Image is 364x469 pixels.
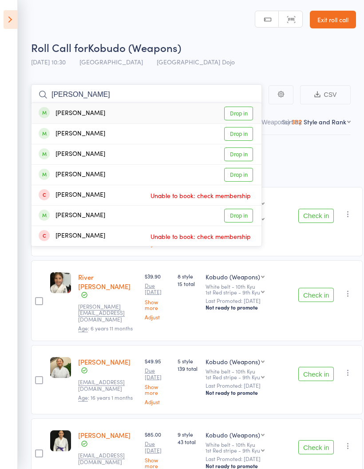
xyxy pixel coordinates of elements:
[39,108,105,119] div: [PERSON_NAME]
[39,211,105,221] div: [PERSON_NAME]
[31,57,66,66] span: [DATE] 10:30
[206,389,291,396] div: Not ready to promote
[145,441,170,453] small: Due [DATE]
[78,324,133,332] span: : 6 years 11 months
[206,298,291,304] small: Last Promoted: [DATE]
[145,314,170,320] a: Adjust
[206,441,291,453] div: White belt - 10th Kyu
[206,283,291,295] div: White belt - 10th Kyu
[78,357,131,366] a: [PERSON_NAME]
[206,368,291,380] div: White belt - 10th Kyu
[178,272,198,280] span: 8 style
[178,357,198,365] span: 5 style
[145,299,170,310] a: Show more
[39,129,105,139] div: [PERSON_NAME]
[148,189,253,202] span: Unable to book: check membership
[39,170,105,180] div: [PERSON_NAME]
[282,117,302,126] label: Sort by
[145,272,170,320] div: $39.90
[178,430,198,438] span: 9 style
[145,399,170,405] a: Adjust
[298,367,334,381] button: Check in
[298,440,334,454] button: Check in
[178,438,198,445] span: 43 total
[148,230,253,243] span: Unable to book: check membership
[50,430,71,451] img: image1743816954.png
[178,365,198,372] span: 139 total
[88,40,181,55] span: Kobudo (Weapons)
[178,280,198,287] span: 15 total
[206,374,260,380] div: 1st Red stripe - 9th Kyu
[145,457,170,469] a: Show more
[304,117,346,126] div: Style and Rank
[224,127,253,141] a: Drop in
[145,367,170,380] small: Due [DATE]
[224,147,253,161] a: Drop in
[298,288,334,302] button: Check in
[300,85,351,104] button: CSV
[78,379,136,392] small: Alyshiawong@gmail.com
[206,447,260,453] div: 1st Red stripe - 9th Kyu
[50,272,71,293] img: image1743816560.png
[224,107,253,120] a: Drop in
[145,282,170,295] small: Due [DATE]
[31,40,88,55] span: Roll Call for
[31,84,262,105] input: Search by name
[206,357,260,366] div: Kobudo (Weapons)
[206,272,260,281] div: Kobudo (Weapons)
[224,168,253,182] a: Drop in
[39,190,105,200] div: [PERSON_NAME]
[78,272,131,291] a: River [PERSON_NAME]
[78,303,136,322] small: Jessica.adolphus1@gmail.com
[206,289,260,295] div: 1st Red stripe - 9th Kyu
[78,452,136,465] small: dmsamu7@gmail.com
[78,430,131,440] a: [PERSON_NAME]
[310,11,356,28] a: Exit roll call
[78,393,133,401] span: : 16 years 1 months
[206,430,260,439] div: Kobudo (Weapons)
[50,357,71,378] img: image1743486862.png
[224,209,253,223] a: Drop in
[145,384,170,395] a: Show more
[39,149,105,159] div: [PERSON_NAME]
[206,456,291,462] small: Last Promoted: [DATE]
[298,209,334,223] button: Check in
[145,357,170,405] div: $49.95
[157,57,235,66] span: [GEOGRAPHIC_DATA] Dojo
[206,304,291,311] div: Not ready to promote
[206,382,291,389] small: Last Promoted: [DATE]
[39,231,105,241] div: [PERSON_NAME]
[79,57,143,66] span: [GEOGRAPHIC_DATA]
